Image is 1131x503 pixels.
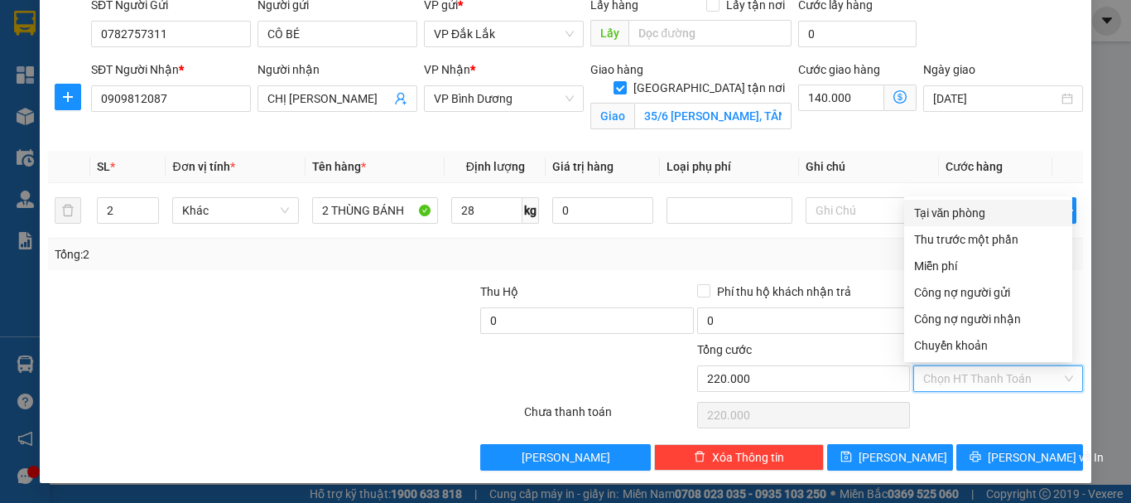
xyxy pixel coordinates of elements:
button: [PERSON_NAME] [480,444,650,471]
span: [PERSON_NAME] [859,448,947,467]
span: VP Nhận [424,63,470,76]
span: Tên hàng [312,160,366,173]
div: Chưa thanh toán [522,403,695,432]
span: plus [55,90,80,104]
label: Cước giao hàng [798,63,880,76]
span: Phí thu hộ khách nhận trả [710,283,858,301]
input: Ngày giao [933,89,1058,108]
span: user-add [394,92,407,105]
input: VD: Bàn, Ghế [312,197,438,224]
div: SĐT Người Nhận [91,60,251,79]
button: printer[PERSON_NAME] và In [956,444,1083,471]
div: Tổng: 2 [55,245,438,264]
span: Giá trị hàng [552,160,614,173]
button: deleteXóa Thông tin [654,444,824,471]
div: Người nhận [257,60,417,79]
button: delete [55,197,81,224]
span: delete [694,451,705,464]
span: VP Đắk Lắk [434,22,574,46]
div: Công nợ người nhận [914,310,1062,328]
span: Định lượng [466,160,525,173]
div: Miễn phí [914,257,1062,275]
span: Tổng cước [697,343,752,356]
span: [PERSON_NAME] [522,448,610,467]
span: Giao [590,103,634,129]
span: [PERSON_NAME] và In [988,448,1104,467]
span: Lấy [590,20,628,46]
input: Dọc đường [628,20,792,46]
span: dollar-circle [893,90,907,104]
span: Xóa Thông tin [712,448,784,467]
div: Chuyển khoản [914,336,1062,355]
input: 0 [552,197,653,224]
div: Thu trước một phần [914,230,1062,249]
span: printer [970,451,981,464]
button: save[PERSON_NAME] [827,444,954,471]
div: Tại văn phòng [914,204,1062,222]
button: plus [55,84,81,110]
span: Giao hàng [590,63,643,76]
span: Cước hàng [946,160,1003,173]
label: Ngày giao [923,63,975,76]
input: Giao tận nơi [634,103,792,129]
span: kg [522,197,539,224]
span: VP Bình Dương [434,86,574,111]
span: Đơn vị tính [172,160,234,173]
span: Khác [182,198,288,223]
div: Công nợ người gửi [914,283,1062,302]
th: Loại phụ phí [660,151,799,183]
div: Cước gửi hàng sẽ được ghi vào công nợ của người gửi [904,279,1072,306]
input: Ghi Chú [806,197,931,224]
span: [GEOGRAPHIC_DATA] tận nơi [627,79,792,97]
input: Cước lấy hàng [798,21,917,47]
th: Ghi chú [799,151,938,183]
span: SL [97,160,110,173]
span: save [840,451,852,464]
span: Thu Hộ [480,285,518,298]
div: Cước gửi hàng sẽ được ghi vào công nợ của người nhận [904,306,1072,332]
input: Cước giao hàng [798,85,884,111]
